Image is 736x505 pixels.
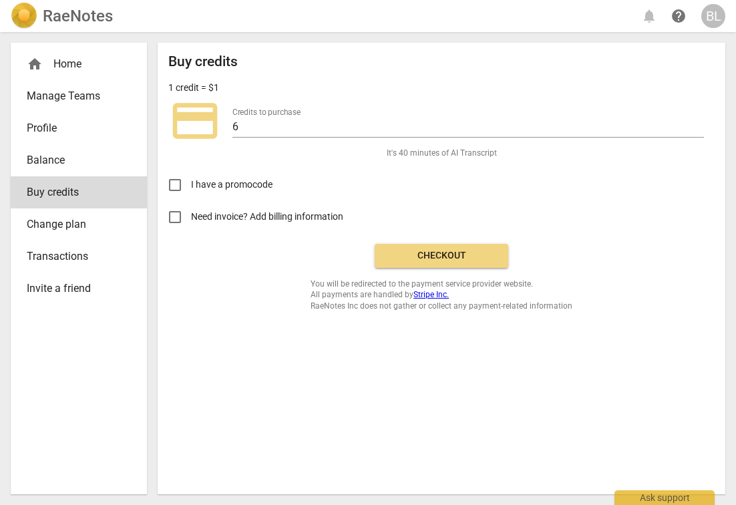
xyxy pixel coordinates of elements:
[385,249,498,263] span: Checkout
[232,108,301,116] label: Credits to purchase
[27,248,120,265] span: Transactions
[27,184,120,200] span: Buy credits
[191,210,345,224] span: Need invoice? Add billing information
[11,273,147,305] a: Invite a friend
[27,216,120,232] span: Change plan
[375,244,508,268] button: Checkout
[43,7,113,25] h2: RaeNotes
[667,4,691,28] a: Help
[11,208,147,240] a: Change plan
[11,80,147,112] a: Manage Teams
[27,56,43,72] span: home
[168,81,219,95] p: 1 credit = $1
[11,112,147,144] a: Profile
[413,290,449,299] a: Stripe Inc.
[11,176,147,208] a: Buy credits
[387,148,497,159] span: It's 40 minutes of AI Transcript
[11,240,147,273] a: Transactions
[27,120,120,136] span: Profile
[11,144,147,176] a: Balance
[11,3,113,29] a: LogoRaeNotes
[11,3,37,29] img: Logo
[671,8,687,24] span: help
[27,56,120,72] div: Home
[191,178,272,192] span: I have a promocode
[11,48,147,80] div: Home
[27,152,120,168] span: Balance
[701,4,725,28] button: BL
[168,53,238,70] h2: Buy credits
[168,94,222,148] span: credit_card
[27,281,120,297] span: Invite a friend
[614,490,715,505] div: Ask support
[27,88,120,104] span: Manage Teams
[311,279,572,312] span: You will be redirected to the payment service provider website. All payments are handled by RaeNo...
